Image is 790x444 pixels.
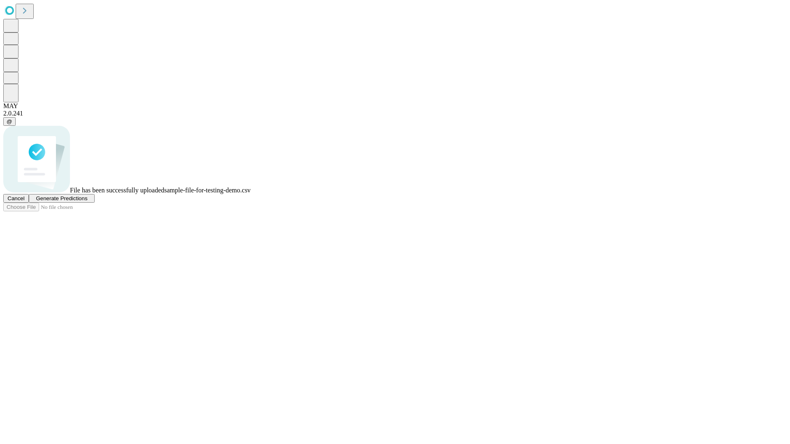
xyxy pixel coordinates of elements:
span: Cancel [7,195,25,201]
button: @ [3,117,16,126]
span: @ [7,118,12,125]
span: Generate Predictions [36,195,87,201]
span: sample-file-for-testing-demo.csv [164,187,251,194]
div: 2.0.241 [3,110,787,117]
span: File has been successfully uploaded [70,187,164,194]
div: MAY [3,102,787,110]
button: Generate Predictions [29,194,95,203]
button: Cancel [3,194,29,203]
